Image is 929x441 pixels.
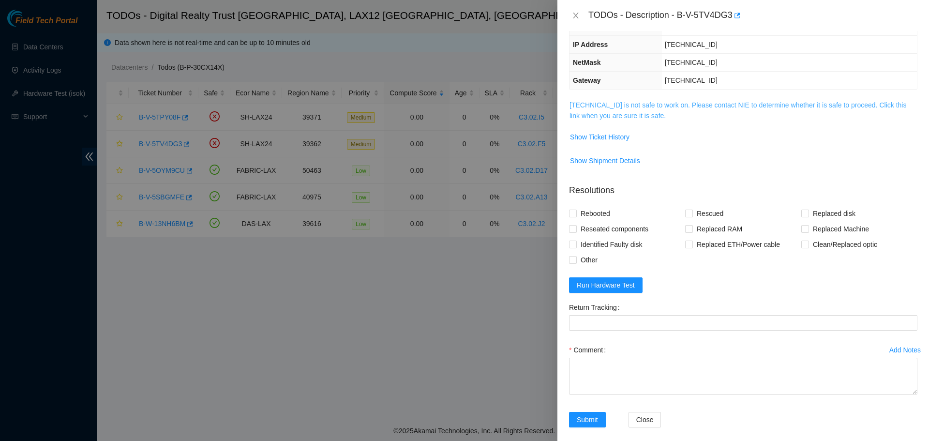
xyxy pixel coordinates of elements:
[577,252,601,268] span: Other
[569,315,917,331] input: Return Tracking
[570,155,640,166] span: Show Shipment Details
[809,237,881,252] span: Clean/Replaced optic
[693,206,727,221] span: Rescued
[569,129,630,145] button: Show Ticket History
[570,132,629,142] span: Show Ticket History
[569,11,583,20] button: Close
[577,206,614,221] span: Rebooted
[569,358,917,395] textarea: Comment
[809,206,859,221] span: Replaced disk
[693,221,746,237] span: Replaced RAM
[573,59,601,66] span: NetMask
[577,221,652,237] span: Reseated components
[569,277,643,293] button: Run Hardware Test
[809,221,873,237] span: Replaced Machine
[629,412,661,427] button: Close
[577,280,635,290] span: Run Hardware Test
[577,414,598,425] span: Submit
[636,414,654,425] span: Close
[889,347,921,353] div: Add Notes
[569,412,606,427] button: Submit
[889,342,921,358] button: Add Notesclock-circle
[569,176,917,197] p: Resolutions
[569,342,610,358] label: Comment
[665,41,718,48] span: [TECHNICAL_ID]
[693,237,784,252] span: Replaced ETH/Power cable
[665,59,718,66] span: [TECHNICAL_ID]
[569,101,906,120] a: [TECHNICAL_ID] is not safe to work on. Please contact NIE to determine whether it is safe to proc...
[569,153,641,168] button: Show Shipment Details
[573,76,601,84] span: Gateway
[573,41,608,48] span: IP Address
[577,237,646,252] span: Identified Faulty disk
[569,300,624,315] label: Return Tracking
[572,12,580,19] span: close
[588,8,917,23] div: TODOs - Description - B-V-5TV4DG3
[665,76,718,84] span: [TECHNICAL_ID]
